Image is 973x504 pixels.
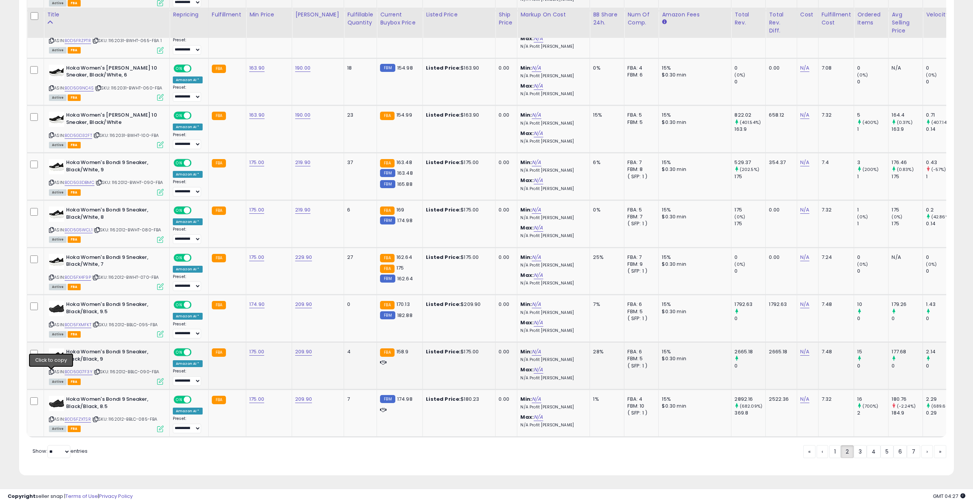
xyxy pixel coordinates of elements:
div: 1 [857,126,888,133]
div: 163.9 [734,126,765,133]
img: 31dBMIqQS+L._SL40_.jpg [49,254,64,269]
div: Title [47,11,166,19]
p: N/A Profit [PERSON_NAME] [520,139,584,144]
div: Amazon Fees [662,11,728,19]
span: 163.48 [397,169,413,177]
span: | SKU: 1162012-BWHT-090-FBA [96,179,163,185]
div: 0 [926,65,957,72]
small: (0%) [734,214,745,220]
a: B0D5G9NC4S [65,85,94,91]
div: 1 [926,173,957,180]
small: FBA [212,254,226,262]
div: 175 [734,220,765,227]
small: (0%) [857,72,868,78]
span: All listings currently available for purchase on Amazon [49,94,67,101]
div: 0.00 [769,254,791,261]
div: 0% [593,65,618,72]
span: 163.48 [396,159,412,166]
span: FBA [68,189,81,196]
div: Total Rev. Diff. [769,11,793,35]
p: N/A Profit [PERSON_NAME] [520,215,584,221]
b: Min: [520,64,532,72]
p: N/A Profit [PERSON_NAME] [520,263,584,268]
a: N/A [800,64,809,72]
span: FBA [68,94,81,101]
small: FBA [380,265,394,273]
span: All listings currently available for purchase on Amazon [49,142,67,148]
div: FBA: 7 [627,159,653,166]
small: (401.54%) [740,119,761,125]
div: 164.4 [892,112,923,119]
a: 6 [893,445,907,458]
div: 0.71 [926,112,957,119]
a: N/A [534,319,543,327]
a: B0D5GD32FT [65,132,92,139]
p: N/A Profit [PERSON_NAME] [520,73,584,79]
b: Max: [520,82,534,89]
div: 0 [734,65,765,72]
div: $0.30 min [662,213,725,220]
div: 7.32 [822,112,848,119]
small: FBM [380,64,395,72]
a: 3 [854,445,867,458]
a: 190.00 [295,111,310,119]
p: N/A Profit [PERSON_NAME] [520,91,584,97]
span: 154.99 [396,111,412,119]
div: ASIN: [49,206,164,242]
p: N/A Profit [PERSON_NAME] [520,121,584,126]
div: 822.02 [734,112,765,119]
p: N/A Profit [PERSON_NAME] [520,44,584,49]
div: Velocity [926,11,954,19]
b: Max: [520,177,534,184]
div: 15% [662,65,725,72]
div: Cost [800,11,815,19]
div: FBA: 5 [627,206,653,213]
a: N/A [532,395,541,403]
img: 312JZ9gJo1L._SL40_.jpg [49,301,64,316]
div: Num of Comp. [627,11,655,27]
small: Amazon Fees. [662,19,666,26]
b: Max: [520,224,534,231]
div: Amazon AI * [173,171,203,178]
small: FBM [380,216,395,224]
div: 3 [857,159,888,166]
div: $175.00 [426,206,489,213]
small: (202.5%) [740,166,759,172]
span: ON [174,254,184,261]
small: (0%) [926,261,937,267]
div: 15% [662,254,725,261]
b: Min: [520,254,532,261]
span: OFF [190,65,203,72]
a: 209.90 [295,395,312,403]
span: ‹ [822,448,823,455]
span: FBA [68,142,81,148]
a: 219.90 [295,159,310,166]
small: (0.31%) [897,119,913,125]
p: N/A Profit [PERSON_NAME] [520,233,584,239]
a: N/A [800,159,809,166]
img: 31dBMIqQS+L._SL40_.jpg [49,159,64,174]
a: 175.00 [249,348,264,356]
small: FBA [380,254,394,262]
a: 163.90 [249,111,265,119]
p: N/A Profit [PERSON_NAME] [520,168,584,173]
div: 0 [857,65,888,72]
a: B0D5FX4F9P [65,274,91,281]
div: 0 [857,254,888,261]
div: 163.9 [892,126,923,133]
div: 0.14 [926,220,957,227]
small: FBM [380,275,395,283]
a: 190.00 [295,64,310,72]
a: 175.00 [249,206,264,214]
small: FBA [380,159,394,167]
small: FBA [380,112,394,120]
small: (-57%) [931,166,946,172]
a: N/A [800,111,809,119]
a: 175.00 [249,254,264,261]
span: 154.98 [397,64,413,72]
a: 2 [841,445,854,458]
small: (42.86%) [931,214,951,220]
small: (0%) [734,261,745,267]
span: | SKU: 1162031-BWHT-100-FBA [93,132,159,138]
div: 7.08 [822,65,848,72]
